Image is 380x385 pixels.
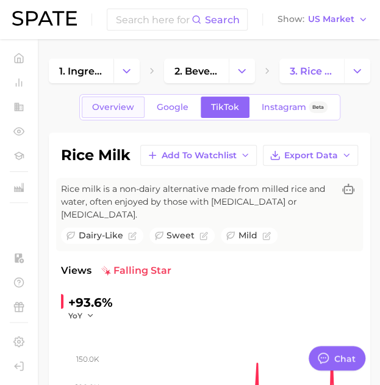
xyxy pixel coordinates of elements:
[101,266,111,276] img: falling star
[229,59,255,83] button: Change Category
[205,14,240,26] span: Search
[157,102,188,112] span: Google
[162,150,237,161] span: Add to Watchlist
[308,16,354,23] span: US Market
[263,145,358,166] button: Export Data
[211,102,239,112] span: TikTok
[199,232,208,240] button: Flag as miscategorized or irrelevant
[12,11,77,26] img: SPATE
[76,354,99,363] tspan: 150.0k
[279,59,344,83] a: 3. rice milk
[238,229,257,242] span: mild
[174,65,218,77] span: 2. beverage products
[262,102,306,112] span: Instagram
[92,102,134,112] span: Overview
[82,97,145,118] a: Overview
[167,229,195,242] span: sweet
[284,150,338,161] span: Export Data
[59,65,103,77] span: 1. ingredients
[344,59,370,83] button: Change Category
[79,229,123,242] span: dairy-like
[61,263,91,278] span: Views
[101,263,171,278] span: falling star
[262,232,271,240] button: Flag as miscategorized or irrelevant
[115,9,192,30] input: Search here for a brand, industry, or ingredient
[251,97,338,118] a: InstagramBeta
[278,16,304,23] span: Show
[49,59,113,83] a: 1. ingredients
[68,293,113,312] div: +93.6%
[61,183,334,221] span: Rice milk is a non-dairy alternative made from milled rice and water, often enjoyed by those with...
[113,59,140,83] button: Change Category
[146,97,199,118] a: Google
[290,65,334,77] span: 3. rice milk
[61,148,131,163] h1: rice milk
[164,59,229,83] a: 2. beverage products
[68,310,95,321] button: YoY
[10,357,28,375] a: Log out. Currently logged in with e-mail lauren.richards@symrise.com.
[140,145,257,166] button: Add to Watchlist
[68,310,82,321] span: YoY
[128,232,137,240] button: Flag as miscategorized or irrelevant
[312,102,324,112] span: Beta
[201,97,249,118] a: TikTok
[274,12,371,28] button: ShowUS Market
